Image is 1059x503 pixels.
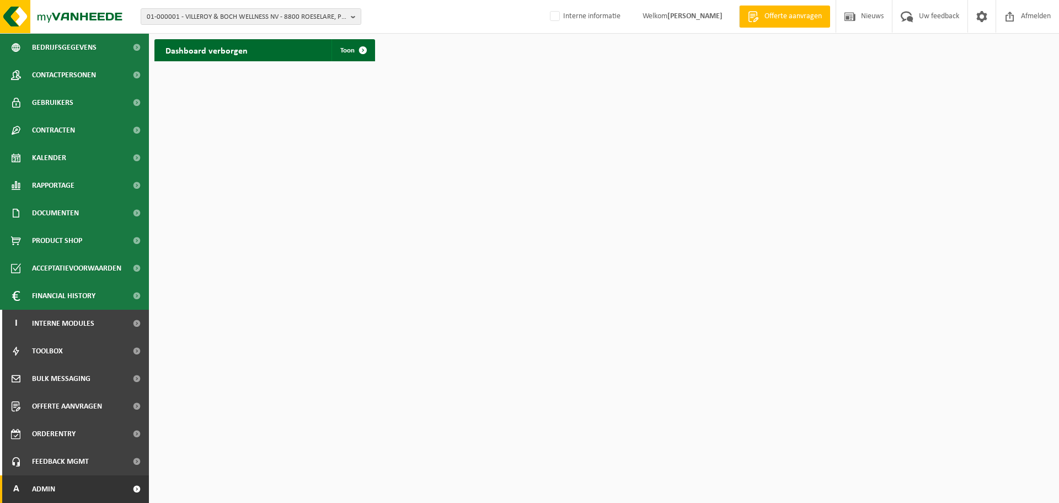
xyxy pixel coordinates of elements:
span: I [11,310,21,337]
span: Financial History [32,282,95,310]
span: Offerte aanvragen [762,11,825,22]
span: Interne modules [32,310,94,337]
a: Toon [331,39,374,61]
span: Documenten [32,199,79,227]
span: A [11,475,21,503]
span: Bedrijfsgegevens [32,34,97,61]
span: Rapportage [32,172,74,199]
span: Contactpersonen [32,61,96,89]
strong: [PERSON_NAME] [667,12,723,20]
button: 01-000001 - VILLEROY & BOCH WELLNESS NV - 8800 ROESELARE, POPULIERSTRAAT 1 [141,8,361,25]
span: Admin [32,475,55,503]
a: Offerte aanvragen [739,6,830,28]
h2: Dashboard verborgen [154,39,259,61]
span: Offerte aanvragen [32,393,102,420]
span: Acceptatievoorwaarden [32,255,121,282]
span: Bulk Messaging [32,365,90,393]
span: Contracten [32,117,75,144]
span: Product Shop [32,227,82,255]
span: 01-000001 - VILLEROY & BOCH WELLNESS NV - 8800 ROESELARE, POPULIERSTRAAT 1 [147,9,346,25]
span: Toon [340,47,355,54]
span: Gebruikers [32,89,73,117]
label: Interne informatie [548,8,621,25]
span: Feedback MGMT [32,448,89,475]
span: Toolbox [32,337,63,365]
span: Orderentry Goedkeuring [32,420,125,448]
span: Kalender [32,144,66,172]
